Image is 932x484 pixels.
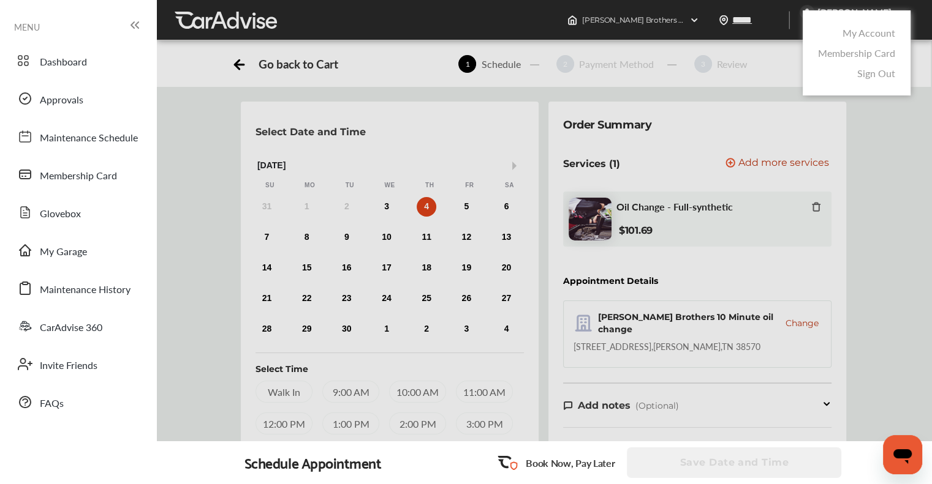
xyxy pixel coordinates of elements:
[40,282,131,298] span: Maintenance History
[40,92,83,108] span: Approvals
[40,54,87,70] span: Dashboard
[14,22,40,32] span: MENU
[11,45,144,76] a: Dashboard
[40,130,138,146] span: Maintenance Schedule
[11,158,144,190] a: Membership Card
[11,310,144,342] a: CarAdvise 360
[244,454,382,471] div: Schedule Appointment
[40,206,81,222] span: Glovebox
[11,121,144,152] a: Maintenance Schedule
[883,435,922,474] iframe: Button to launch messaging window
[40,168,117,184] span: Membership Card
[40,358,97,374] span: Invite Friends
[843,26,895,40] a: My Account
[40,320,102,336] span: CarAdvise 360
[818,46,895,60] a: Membership Card
[11,234,144,266] a: My Garage
[11,348,144,380] a: Invite Friends
[11,196,144,228] a: Glovebox
[11,83,144,114] a: Approvals
[11,386,144,418] a: FAQs
[11,272,144,304] a: Maintenance History
[40,244,87,260] span: My Garage
[526,456,615,470] p: Book Now, Pay Later
[857,66,895,80] a: Sign Out
[40,396,64,412] span: FAQs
